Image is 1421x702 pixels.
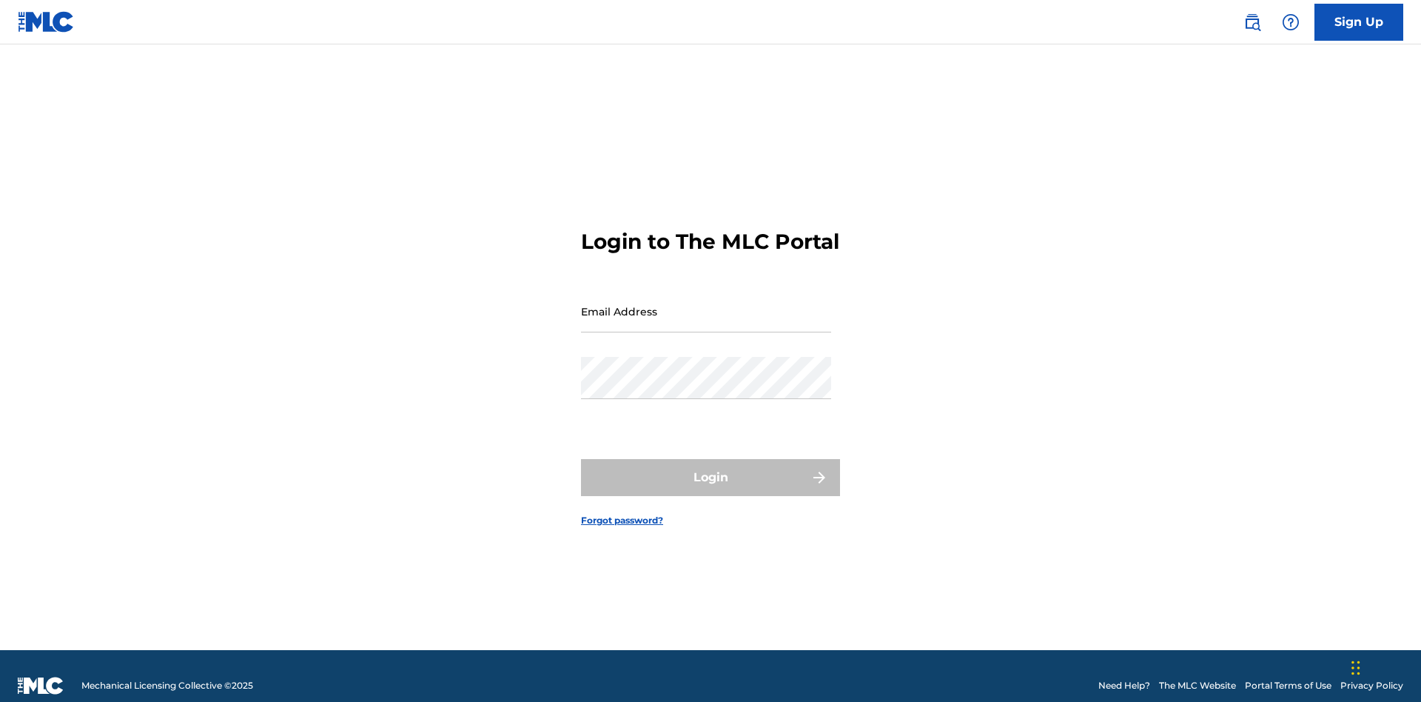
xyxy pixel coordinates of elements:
img: search [1243,13,1261,31]
div: Drag [1351,646,1360,690]
img: MLC Logo [18,11,75,33]
a: The MLC Website [1159,679,1236,692]
span: Mechanical Licensing Collective © 2025 [81,679,253,692]
div: Help [1276,7,1306,37]
img: logo [18,677,64,695]
a: Public Search [1237,7,1267,37]
a: Need Help? [1098,679,1150,692]
h3: Login to The MLC Portal [581,229,839,255]
a: Sign Up [1314,4,1403,41]
a: Privacy Policy [1340,679,1403,692]
img: help [1282,13,1300,31]
a: Forgot password? [581,514,663,527]
iframe: Chat Widget [1347,631,1421,702]
a: Portal Terms of Use [1245,679,1331,692]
